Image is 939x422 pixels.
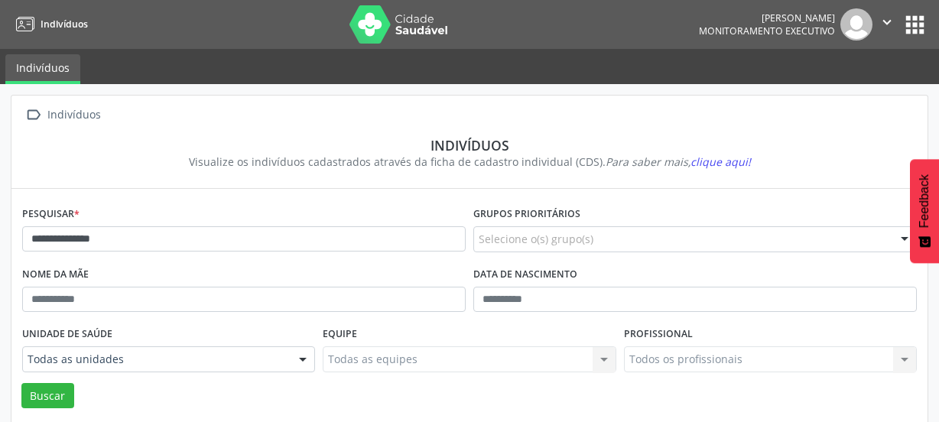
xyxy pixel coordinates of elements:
[22,323,112,346] label: Unidade de saúde
[473,203,580,226] label: Grupos prioritários
[33,137,906,154] div: Indivíduos
[22,104,103,126] a:  Indivíduos
[22,203,80,226] label: Pesquisar
[902,11,928,38] button: apps
[872,8,902,41] button: 
[5,54,80,84] a: Indivíduos
[11,11,88,37] a: Indivíduos
[699,11,835,24] div: [PERSON_NAME]
[879,14,895,31] i: 
[323,323,357,346] label: Equipe
[44,104,103,126] div: Indivíduos
[473,263,577,287] label: Data de nascimento
[479,231,593,247] span: Selecione o(s) grupo(s)
[918,174,931,228] span: Feedback
[22,104,44,126] i: 
[28,352,284,367] span: Todas as unidades
[840,8,872,41] img: img
[910,159,939,263] button: Feedback - Mostrar pesquisa
[624,323,693,346] label: Profissional
[606,154,751,169] i: Para saber mais,
[699,24,835,37] span: Monitoramento Executivo
[22,263,89,287] label: Nome da mãe
[41,18,88,31] span: Indivíduos
[690,154,751,169] span: clique aqui!
[33,154,906,170] div: Visualize os indivíduos cadastrados através da ficha de cadastro individual (CDS).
